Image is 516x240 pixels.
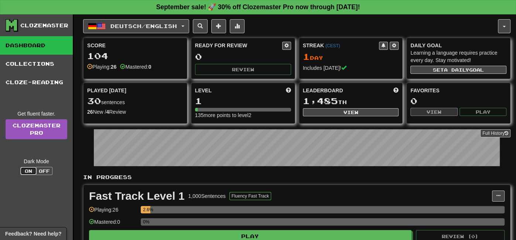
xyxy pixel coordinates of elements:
[229,192,271,200] button: Fluency Fast Track
[230,19,245,33] button: More stats
[459,108,506,116] button: Play
[89,206,137,218] div: Playing: 26
[410,108,457,116] button: View
[195,87,212,94] span: Level
[87,51,183,61] div: 104
[393,87,399,94] span: This week in points, UTC
[195,96,291,106] div: 1
[410,87,506,94] div: Favorites
[195,112,291,119] div: 135 more points to level 2
[111,64,117,70] strong: 26
[410,42,506,49] div: Daily Goal
[148,64,151,70] strong: 0
[87,108,183,116] div: New / Review
[156,3,360,11] strong: September sale! 🚀 30% off Clozemaster Pro now through [DATE]!
[195,52,291,61] div: 0
[83,19,189,33] button: Deutsch/English
[6,110,67,117] div: Get fluent faster.
[87,109,93,115] strong: 26
[110,23,177,29] span: Deutsch / English
[87,96,183,106] div: sentences
[286,87,291,94] span: Score more points to level up
[211,19,226,33] button: Add sentence to collection
[410,66,506,74] button: Seta dailygoal
[193,19,208,33] button: Search sentences
[410,96,506,106] div: 0
[20,22,68,29] div: Clozemaster
[89,218,137,230] div: Mastered: 0
[410,49,506,64] div: Learning a language requires practice every day. Stay motivated!
[195,42,282,49] div: Ready for Review
[303,87,343,94] span: Leaderboard
[20,167,37,175] button: On
[89,191,185,202] div: Fast Track Level 1
[195,64,291,75] button: Review
[325,43,340,48] a: (CEST)
[480,129,510,137] button: Full History
[87,63,116,71] div: Playing:
[303,52,399,62] div: Day
[87,87,126,94] span: Played [DATE]
[303,64,399,72] div: Includes [DATE]!
[6,119,67,139] a: ClozemasterPro
[303,51,310,62] span: 1
[36,167,52,175] button: Off
[303,96,399,106] div: th
[87,42,183,49] div: Score
[83,174,510,181] p: In Progress
[444,67,469,72] span: a daily
[106,109,109,115] strong: 4
[303,42,379,49] div: Streak
[303,96,338,106] span: 1,485
[120,63,151,71] div: Mastered:
[303,108,399,116] button: View
[143,206,150,213] div: 2.6%
[5,230,61,237] span: Open feedback widget
[188,192,226,200] div: 1,000 Sentences
[6,158,67,165] div: Dark Mode
[87,96,101,106] span: 30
